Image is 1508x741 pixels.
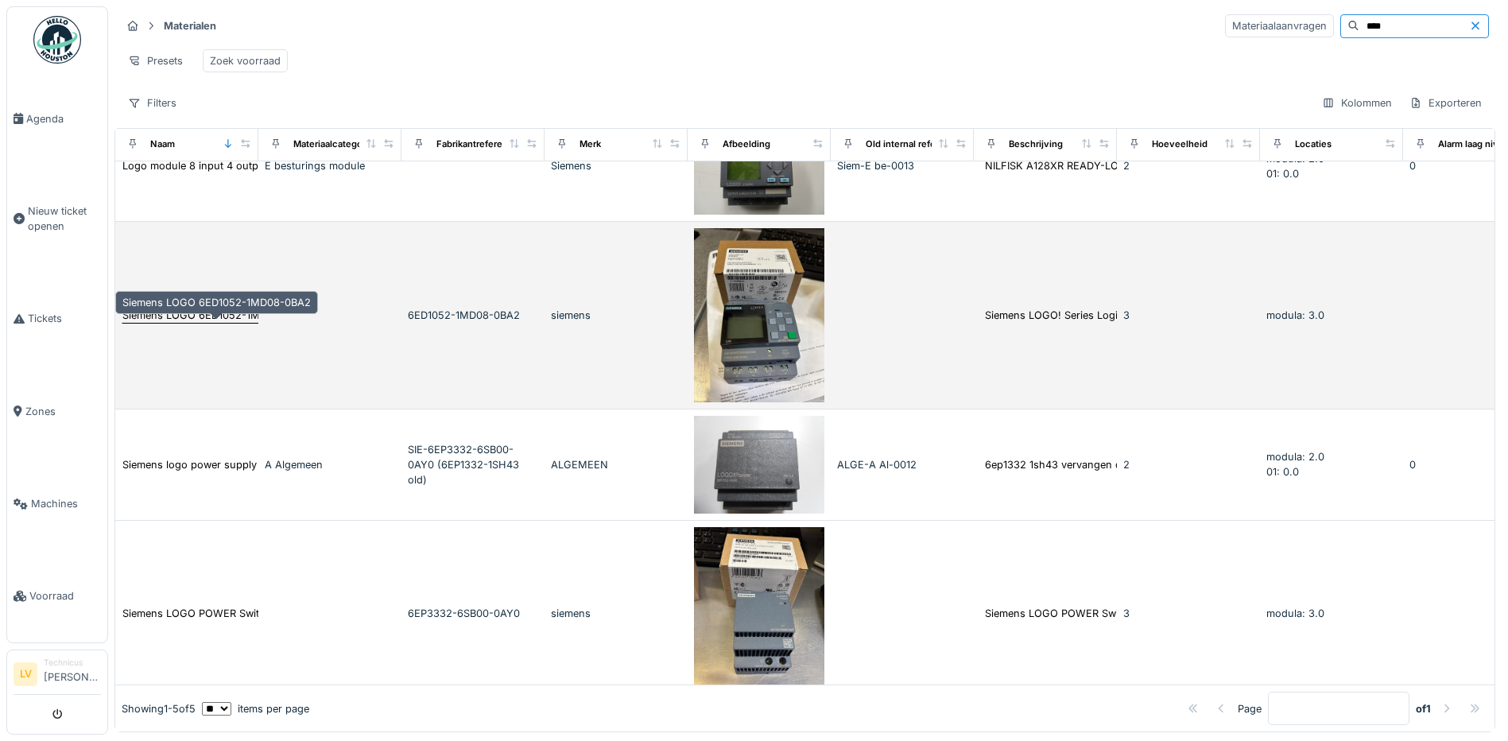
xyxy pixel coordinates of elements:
span: modula: 3.0 [1266,309,1324,321]
span: modula: 3.0 [1266,607,1324,619]
strong: of 1 [1416,701,1431,716]
img: Siemens logo power supply 24v [694,416,824,514]
div: A Algemeen [265,457,395,472]
a: Zones [7,365,107,457]
div: Kolommen [1315,91,1399,114]
div: Materiaalaanvragen [1225,14,1334,37]
div: Exporteren [1402,91,1489,114]
div: Showing 1 - 5 of 5 [122,701,196,716]
div: Siemens [551,158,681,173]
span: Tickets [28,311,101,326]
div: 3 [1123,308,1254,323]
div: Materiaalcategorie [293,138,374,151]
li: [PERSON_NAME] [44,657,101,691]
a: Machines [7,458,107,550]
span: Zones [25,404,101,419]
div: Afbeelding [723,138,770,151]
img: Siemens LOGO 6ED1052-1MD08-0BA2 [694,228,824,402]
div: NILFISK A128XR READY-LOGIC MODULE LOGO [985,158,1216,173]
a: Nieuw ticket openen [7,165,107,273]
span: Voorraad [29,588,101,603]
a: Agenda [7,72,107,165]
div: items per page [202,701,309,716]
div: Merk [580,138,601,151]
a: Tickets [7,273,107,365]
div: siemens [551,308,681,323]
div: Beschrijving [1009,138,1063,151]
div: Siemens LOGO 6ED1052-1MD08-0BA2 [115,291,318,314]
span: Nieuw ticket openen [28,204,101,234]
div: 2 [1123,457,1254,472]
div: 6ED1052-1MD08-0BA2 [408,308,538,323]
span: 01: 0.0 [1266,168,1299,180]
span: modula: 2.0 [1266,451,1324,463]
img: Badge_color-CXgf-gQk.svg [33,16,81,64]
div: Siemens LOGO POWER Switched Mode DIN Rail Power... [985,606,1259,621]
div: E besturings module [265,158,395,173]
div: Filters [121,91,184,114]
div: siemens [551,606,681,621]
div: Siemens LOGO POWER Switched Mode DIN Rail Power Supply, 100 → 240V ac ac Input, 24V dc dc Output,... [122,606,704,621]
div: Fabrikantreferentie [436,138,519,151]
strong: Materialen [157,18,223,33]
div: ALGEMEEN [551,457,681,472]
div: Page [1238,701,1262,716]
span: Machines [31,496,101,511]
span: 01: 0.0 [1266,466,1299,478]
div: 6EP3332-6SB00-0AY0 [408,606,538,621]
div: Locaties [1295,138,1332,151]
div: Naam [150,138,175,151]
div: 2 [1123,158,1254,173]
span: modula: 2.0 [1266,153,1324,165]
span: Agenda [26,111,101,126]
li: LV [14,662,37,686]
div: Technicus [44,657,101,669]
div: ALGE-A Al-0012 [837,457,967,472]
div: Zoek voorraad [210,53,281,68]
div: Siemens logo power supply 24v [122,457,278,472]
div: Hoeveelheid [1152,138,1208,151]
div: Logo module 8 input 4 output 6ED1052-1FB00-0BA6 [122,158,379,173]
div: Siemens LOGO! Series Logic Module for Use with ... [985,308,1239,323]
img: Logo module 8 input 4 output 6ED1052-1FB00-0BA6 [694,117,824,215]
div: 6ep1332 1sh43 vervangen door SIE-6EP3332-6SB00-... [985,457,1257,472]
div: Siem-E be-0013 [837,158,967,173]
a: LV Technicus[PERSON_NAME] [14,657,101,695]
a: Voorraad [7,550,107,642]
img: Siemens LOGO POWER Switched Mode DIN Rail Power Supply, 100 → 240V ac ac Input, 24V dc dc Output,... [694,527,824,701]
div: Old internal reference [866,138,961,151]
div: Siemens LOGO 6ED1052-1MD08-0BA2 [122,308,311,323]
div: SIE-6EP3332-6SB00-0AY0 (6EP1332-1SH43 old) [408,442,538,488]
div: 3 [1123,606,1254,621]
div: Presets [121,49,190,72]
